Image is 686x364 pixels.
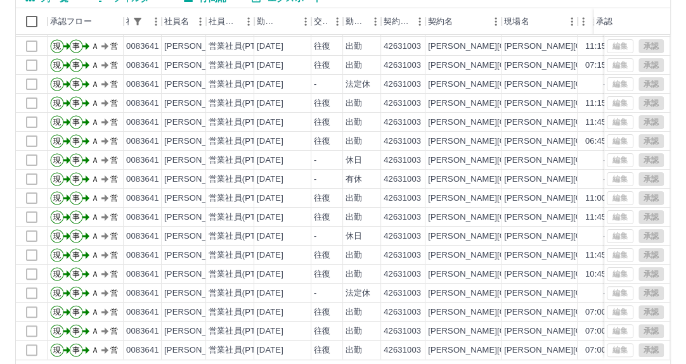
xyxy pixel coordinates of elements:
[314,192,330,204] div: 往復
[53,156,61,165] text: 現
[164,249,233,261] div: [PERSON_NAME]
[384,97,421,110] div: 42631003
[91,118,99,127] text: Ａ
[428,41,585,53] div: [PERSON_NAME][GEOGRAPHIC_DATA]
[164,116,233,129] div: [PERSON_NAME]
[314,78,316,91] div: -
[346,60,362,72] div: 出勤
[366,12,385,31] button: メニュー
[110,346,118,355] text: 営
[428,78,585,91] div: [PERSON_NAME][GEOGRAPHIC_DATA]
[110,80,118,89] text: 営
[428,192,585,204] div: [PERSON_NAME][GEOGRAPHIC_DATA]
[346,135,362,147] div: 出勤
[91,232,99,241] text: Ａ
[110,61,118,70] text: 営
[314,97,330,110] div: 往復
[72,308,80,317] text: 事
[209,41,275,53] div: 営業社員(PT契約)
[72,327,80,336] text: 事
[346,230,362,242] div: 休日
[110,156,118,165] text: 営
[162,8,206,35] div: 社員名
[209,344,275,356] div: 営業社員(PT契約)
[585,325,606,337] div: 07:00
[384,116,421,129] div: 42631003
[585,97,606,110] div: 11:15
[346,97,362,110] div: 出勤
[129,13,146,30] button: フィルター表示
[126,41,159,53] div: 0083641
[428,287,585,299] div: [PERSON_NAME][GEOGRAPHIC_DATA]
[126,135,159,147] div: 0083641
[314,230,316,242] div: -
[91,213,99,222] text: Ａ
[91,270,99,279] text: Ａ
[191,12,210,31] button: メニュー
[209,287,275,299] div: 営業社員(PT契約)
[585,135,606,147] div: 06:45
[257,60,283,72] div: [DATE]
[428,60,585,72] div: [PERSON_NAME][GEOGRAPHIC_DATA]
[384,268,421,280] div: 42631003
[209,249,275,261] div: 営業社員(PT契約)
[257,154,283,166] div: [DATE]
[126,211,159,223] div: 0083641
[110,308,118,317] text: 営
[257,344,283,356] div: [DATE]
[91,42,99,51] text: Ａ
[209,78,275,91] div: 営業社員(PT契約)
[53,137,61,146] text: 現
[381,8,425,35] div: 契約コード
[257,230,283,242] div: [DATE]
[91,137,99,146] text: Ａ
[126,344,159,356] div: 0083641
[585,192,606,204] div: 11:00
[164,8,189,35] div: 社員名
[91,99,99,108] text: Ａ
[384,154,421,166] div: 42631003
[346,41,362,53] div: 出勤
[257,192,283,204] div: [DATE]
[110,194,118,203] text: 営
[428,116,585,129] div: [PERSON_NAME][GEOGRAPHIC_DATA]
[585,268,606,280] div: 10:45
[585,249,606,261] div: 11:45
[209,192,275,204] div: 営業社員(PT契約)
[596,8,612,35] div: 承認
[53,327,61,336] text: 現
[384,211,421,223] div: 42631003
[91,327,99,336] text: Ａ
[164,78,233,91] div: [PERSON_NAME]
[346,78,370,91] div: 法定休
[72,346,80,355] text: 事
[346,192,362,204] div: 出勤
[384,60,421,72] div: 42631003
[91,289,99,298] text: Ａ
[257,135,283,147] div: [DATE]
[384,41,421,53] div: 42631003
[585,41,606,53] div: 11:15
[72,156,80,165] text: 事
[126,230,159,242] div: 0083641
[164,154,233,166] div: [PERSON_NAME]
[126,306,159,318] div: 0083641
[257,116,283,129] div: [DATE]
[72,61,80,70] text: 事
[314,344,330,356] div: 往復
[257,173,283,185] div: [DATE]
[164,268,233,280] div: [PERSON_NAME]
[257,249,283,261] div: [DATE]
[585,211,606,223] div: 11:45
[239,12,258,31] button: メニュー
[257,78,283,91] div: [DATE]
[384,192,421,204] div: 42631003
[257,211,283,223] div: [DATE]
[314,8,328,35] div: 交通費
[428,306,585,318] div: [PERSON_NAME][GEOGRAPHIC_DATA]
[164,287,233,299] div: [PERSON_NAME]
[346,211,362,223] div: 出勤
[53,118,61,127] text: 現
[504,8,529,35] div: 現場名
[164,41,233,53] div: [PERSON_NAME]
